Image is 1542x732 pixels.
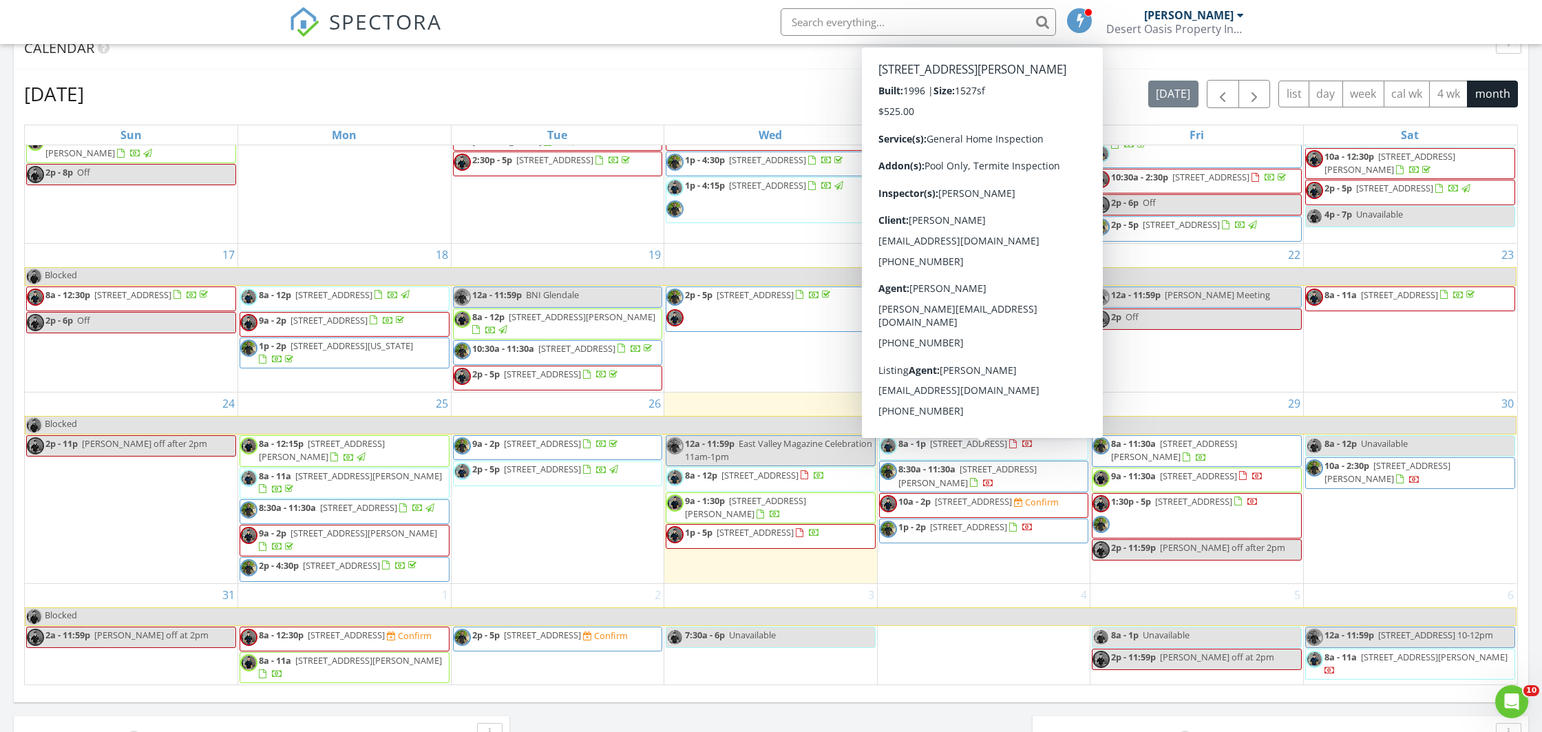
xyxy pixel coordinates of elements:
[291,339,413,352] span: [STREET_ADDRESS][US_STATE]
[291,527,437,539] span: [STREET_ADDRESS][PERSON_NAME]
[1072,244,1090,266] a: Go to August 21, 2025
[685,179,725,191] span: 1p - 4:15p
[27,166,44,183] img: frank_headshoot.jpg
[898,289,948,301] span: 12a - 11:59p
[1324,459,1450,485] a: 10a - 2:30p [STREET_ADDRESS][PERSON_NAME]
[1324,182,1472,194] a: 2p - 5p [STREET_ADDRESS]
[1306,208,1323,225] img: omar_headshoot_2.jpg
[25,243,238,393] td: Go to August 17, 2025
[898,320,926,332] span: 7a - 6p
[1111,437,1156,450] span: 8a - 11:30a
[1111,218,1259,231] a: 2p - 5p [STREET_ADDRESS]
[259,501,436,514] a: 8:30a - 11:30a [STREET_ADDRESS]
[77,314,90,326] span: Off
[291,314,368,326] span: [STREET_ADDRESS]
[240,337,450,368] a: 1p - 2p [STREET_ADDRESS][US_STATE]
[898,437,926,450] span: 8a - 1p
[25,268,43,285] img: andy_headshoot.jpg
[1092,516,1110,533] img: img_75581.jpg
[1111,437,1237,463] a: 8a - 11:30a [STREET_ADDRESS][PERSON_NAME]
[1111,171,1168,183] span: 10:30a - 2:30p
[756,125,785,145] a: Wednesday
[1309,81,1343,107] button: day
[259,339,286,352] span: 1p - 2p
[898,289,1066,314] span: [PERSON_NAME] & Autumn Elevate event
[666,492,876,523] a: 9a - 1:30p [STREET_ADDRESS][PERSON_NAME]
[1155,495,1232,508] span: [STREET_ADDRESS]
[1111,437,1237,463] span: [STREET_ADDRESS][PERSON_NAME]
[666,437,684,454] img: img_75581.jpg
[472,289,522,301] span: 12a - 11:59p
[879,184,1089,209] a: 1p - 4p [STREET_ADDRESS]
[289,19,442,48] a: SPECTORA
[879,519,1089,543] a: 1p - 2p [STREET_ADDRESS]
[930,437,1007,450] span: [STREET_ADDRESS]
[1092,289,1110,306] img: img_75581.jpg
[879,461,1089,492] a: 8:30a - 11:30a [STREET_ADDRESS][PERSON_NAME]
[259,314,407,326] a: 9a - 2p [STREET_ADDRESS]
[898,463,1037,488] span: [STREET_ADDRESS][PERSON_NAME]
[238,583,452,684] td: Go to September 1, 2025
[666,200,684,218] img: img_75581.jpg
[1306,459,1323,477] img: img_75581.jpg
[472,311,505,323] span: 8a - 12p
[454,342,471,359] img: img_75581.jpg
[433,244,451,266] a: Go to August 18, 2025
[930,320,977,332] span: Unavailable
[1106,22,1244,36] div: Desert Oasis Property Inspections
[27,314,44,331] img: frank_headshoot.jpg
[664,583,878,684] td: Go to September 3, 2025
[1324,459,1450,485] span: [STREET_ADDRESS][PERSON_NAME]
[45,166,73,178] span: 2p - 8p
[238,393,452,583] td: Go to August 25, 2025
[454,289,471,306] img: img_75581.jpg
[240,435,450,466] a: 8a - 12:15p [STREET_ADDRESS][PERSON_NAME]
[666,151,876,176] a: 1p - 4:30p [STREET_ADDRESS]
[880,289,897,306] img: img_75581.jpg
[1324,150,1374,163] span: 10a - 12:30p
[329,7,442,36] span: SPECTORA
[652,584,664,606] a: Go to September 2, 2025
[472,437,500,450] span: 9a - 2p
[1144,8,1234,22] div: [PERSON_NAME]
[1361,437,1408,450] span: Unavailable
[685,289,712,301] span: 2p - 5p
[1092,311,1110,328] img: frank_headshoot.jpg
[240,470,257,487] img: omar_headshoot_2.jpg
[859,393,877,415] a: Go to August 27, 2025
[717,526,794,538] span: [STREET_ADDRESS]
[1090,57,1304,243] td: Go to August 15, 2025
[453,461,663,485] a: 2p - 5p [STREET_ADDRESS]
[454,463,471,480] img: omar_headshoot_2.jpg
[1429,81,1468,107] button: 4 wk
[685,437,735,450] span: 12a - 11:59p
[238,57,452,243] td: Go to August 11, 2025
[1072,393,1090,415] a: Go to August 28, 2025
[453,366,663,390] a: 2p - 5p [STREET_ADDRESS]
[1306,289,1323,306] img: frank_headshoot.jpg
[666,179,684,196] img: omar_headshoot_2.jpg
[1324,182,1352,194] span: 2p - 5p
[898,495,1014,508] a: 10a - 2p [STREET_ADDRESS]
[685,437,872,463] span: East Valley Magazine Celebration 11am-1pm
[320,501,397,514] span: [STREET_ADDRESS]
[77,166,90,178] span: Off
[1092,470,1110,487] img: ted_headshoot.jpg
[472,342,655,355] a: 10:30a - 11:30a [STREET_ADDRESS]
[1398,125,1422,145] a: Saturday
[1111,495,1258,508] a: 1:30p - 5p [STREET_ADDRESS]
[666,469,684,486] img: omar_headshoot_2.jpg
[1238,80,1271,108] button: Next month
[664,243,878,393] td: Go to August 20, 2025
[1111,541,1156,554] span: 2p - 11:59p
[859,244,877,266] a: Go to August 20, 2025
[1303,57,1517,243] td: Go to August 16, 2025
[295,470,442,482] span: [STREET_ADDRESS][PERSON_NAME]
[1303,583,1517,684] td: Go to September 6, 2025
[1143,218,1220,231] span: [STREET_ADDRESS]
[259,559,299,572] span: 2p - 4:30p
[240,312,450,337] a: 9a - 2p [STREET_ADDRESS]
[1092,435,1302,466] a: 8a - 11:30a [STREET_ADDRESS][PERSON_NAME]
[930,186,1007,198] span: [STREET_ADDRESS]
[453,151,663,176] a: 2:30p - 5p [STREET_ADDRESS]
